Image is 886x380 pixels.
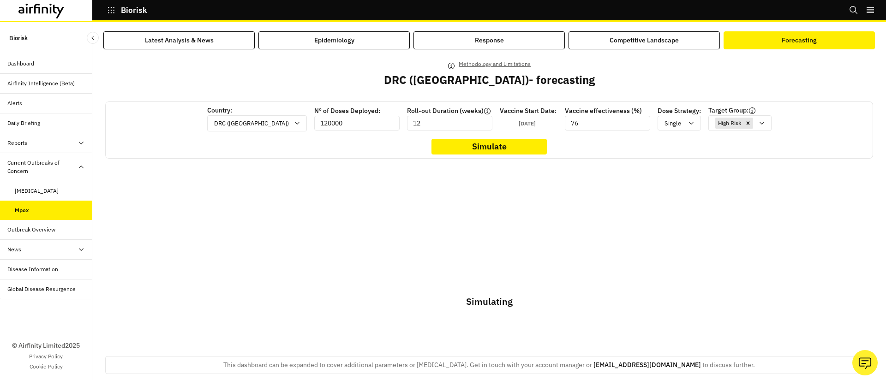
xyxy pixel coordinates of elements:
[407,106,484,116] p: Roll-out Duration (weeks)
[7,59,34,68] div: Dashboard
[718,119,742,127] p: High Risk
[223,360,755,370] p: This dashboard can be expanded to cover additional parameters or [MEDICAL_DATA]. Get in touch wit...
[849,2,858,18] button: Search
[708,106,748,115] p: Target Group:
[782,36,817,45] div: Forecasting
[7,245,21,254] div: News
[7,79,75,88] div: Airfinity Intelligence (Beta)
[87,32,99,44] button: Close Sidebar
[504,116,555,131] button: [DATE]
[145,36,214,45] div: Latest Analysis & News
[7,99,22,107] div: Alerts
[475,36,504,45] div: Response
[384,73,595,87] h2: DRC ([GEOGRAPHIC_DATA]) - forecasting
[7,159,78,175] div: Current Outbreaks of Concern
[664,119,681,128] p: Single
[593,361,701,369] a: [EMAIL_ADDRESS][DOMAIN_NAME]
[121,6,147,14] p: Biorisk
[314,36,354,45] div: Epidemiology
[30,362,63,371] a: Cookie Policy
[565,106,650,116] p: Vaccine effectiveness (%)
[7,119,40,127] div: Daily Briefing
[7,265,58,273] div: Disease Information
[207,106,307,115] p: Country:
[7,139,27,147] div: Reports
[431,139,547,154] button: Simulate
[459,59,531,69] p: Methodology and Limitations
[7,226,55,234] div: Outbreak Overview
[466,295,513,309] p: Simulating
[852,350,878,375] button: Ask our analysts
[314,106,400,116] p: Nº of Doses Deployed:
[15,187,59,195] div: [MEDICAL_DATA]
[107,2,147,18] button: Biorisk
[610,36,679,45] div: Competitive Landscape
[519,120,536,127] p: [DATE]
[7,285,76,293] div: Global Disease Resurgence
[500,106,557,116] p: Vaccine Start Date:
[29,352,63,361] a: Privacy Policy
[12,341,80,350] p: © Airfinity Limited 2025
[9,30,28,47] p: Biorisk
[743,118,753,129] div: Remove [object Object]
[658,106,701,116] p: Dose Strategy:
[15,206,29,214] div: Mpox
